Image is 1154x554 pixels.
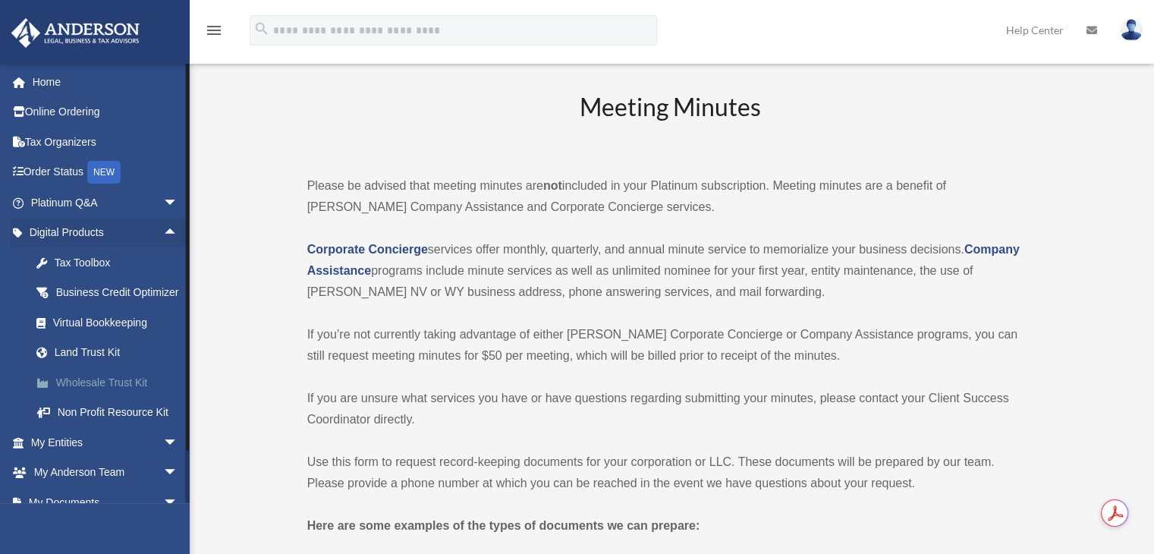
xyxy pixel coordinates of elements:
span: arrow_drop_down [163,427,193,458]
a: Business Credit Optimizer [21,278,201,308]
a: Home [11,67,201,97]
div: Business Credit Optimizer [53,283,182,302]
strong: Here are some examples of the types of documents we can prepare: [307,519,700,532]
p: Use this form to request record-keeping documents for your corporation or LLC. These documents wi... [307,452,1033,494]
a: Corporate Concierge [307,243,428,256]
strong: not [543,179,562,192]
h2: Meeting Minutes [307,90,1033,153]
a: Tax Toolbox [21,247,201,278]
a: Land Trust Kit [21,338,201,368]
p: If you are unsure what services you have or have questions regarding submitting your minutes, ple... [307,388,1033,430]
p: Please be advised that meeting minutes are included in your Platinum subscription. Meeting minute... [307,175,1033,218]
a: My Anderson Teamarrow_drop_down [11,458,201,488]
a: My Documentsarrow_drop_down [11,487,201,518]
a: Digital Productsarrow_drop_up [11,218,201,248]
p: services offer monthly, quarterly, and annual minute service to memorialize your business decisio... [307,239,1033,303]
span: arrow_drop_down [163,458,193,489]
div: Virtual Bookkeeping [53,313,182,332]
a: Platinum Q&Aarrow_drop_down [11,187,201,218]
span: arrow_drop_up [163,218,193,249]
a: Company Assistance [307,243,1020,277]
a: My Entitiesarrow_drop_down [11,427,201,458]
a: Online Ordering [11,97,201,127]
a: Virtual Bookkeeping [21,307,201,338]
p: If you’re not currently taking advantage of either [PERSON_NAME] Corporate Concierge or Company A... [307,324,1033,367]
i: search [253,20,270,37]
a: menu [205,27,223,39]
span: arrow_drop_down [163,187,193,219]
div: Wholesale Trust Kit [53,373,182,392]
div: Non Profit Resource Kit [53,403,182,422]
div: NEW [87,161,121,184]
a: Wholesale Trust Kit [21,367,201,398]
img: User Pic [1120,19,1143,41]
a: Tax Organizers [11,127,201,157]
div: Tax Toolbox [53,253,182,272]
i: menu [205,21,223,39]
a: Non Profit Resource Kit [21,398,201,428]
img: Anderson Advisors Platinum Portal [7,18,144,48]
a: Order StatusNEW [11,157,201,188]
span: arrow_drop_down [163,487,193,518]
div: Land Trust Kit [53,343,182,362]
